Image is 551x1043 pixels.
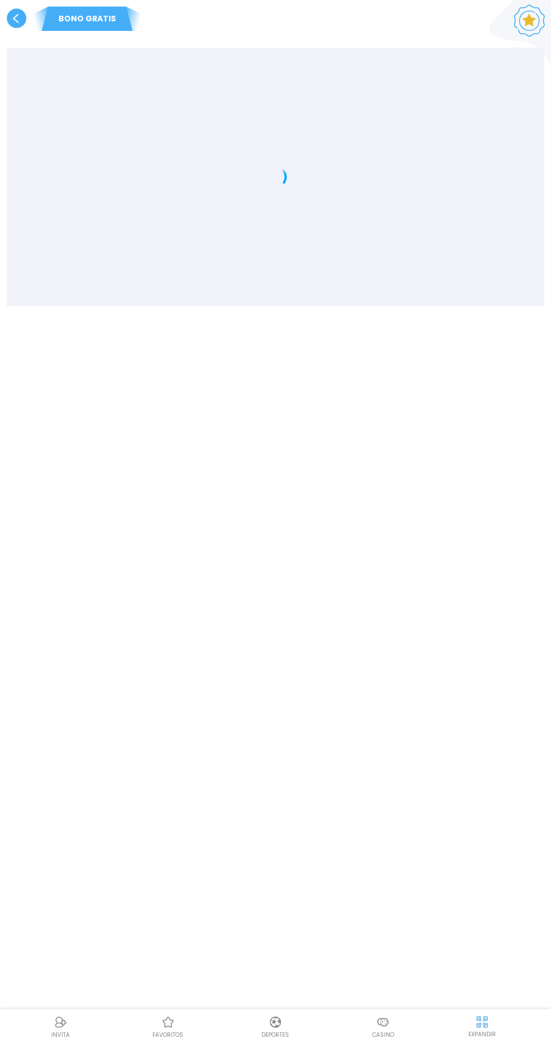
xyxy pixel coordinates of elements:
[372,1031,394,1039] p: Casino
[475,1015,489,1029] img: hide
[261,1031,289,1039] p: Deportes
[51,1031,70,1039] p: INVITA
[329,1014,437,1039] a: CasinoCasinoCasino
[54,1015,67,1029] img: Referral
[222,1014,329,1039] a: DeportesDeportesDeportes
[114,1014,222,1039] a: Casino FavoritosCasino Favoritosfavoritos
[152,1031,183,1039] p: favoritos
[28,12,146,24] p: BONO GRATIS
[161,1015,175,1029] img: Casino Favoritos
[376,1015,390,1029] img: Casino
[468,1030,496,1039] p: EXPANDIR
[7,1014,114,1039] a: ReferralReferralINVITA
[269,1015,282,1029] img: Deportes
